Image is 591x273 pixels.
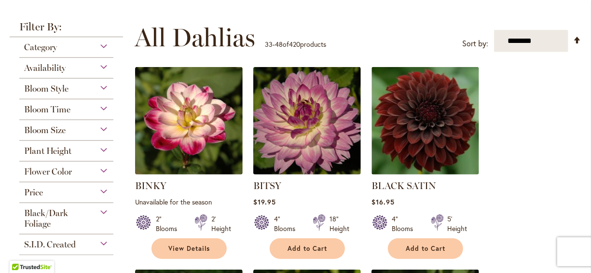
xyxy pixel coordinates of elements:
[211,214,231,233] div: 2' Height
[371,167,479,177] a: BLACK SATIN
[24,125,66,136] span: Bloom Size
[10,22,123,37] strong: Filter By:
[151,238,227,259] a: View Details
[253,197,276,206] span: $19.95
[275,40,283,49] span: 48
[253,180,281,191] a: BITSY
[24,239,76,250] span: S.I.D. Created
[135,23,255,52] span: All Dahlias
[24,83,69,94] span: Bloom Style
[371,180,437,191] a: BLACK SATIN
[270,238,345,259] button: Add to Cart
[330,214,349,233] div: 18" Height
[392,214,419,233] div: 4" Blooms
[24,187,43,198] span: Price
[156,214,183,233] div: 2" Blooms
[24,166,72,177] span: Flower Color
[135,197,243,206] p: Unavailable for the season
[24,42,57,53] span: Category
[371,67,479,175] img: BLACK SATIN
[288,245,327,253] span: Add to Cart
[406,245,445,253] span: Add to Cart
[289,40,300,49] span: 420
[371,197,395,206] span: $16.95
[24,104,70,115] span: Bloom Time
[388,238,463,259] button: Add to Cart
[265,40,273,49] span: 33
[24,63,66,73] span: Availability
[24,146,71,156] span: Plant Height
[135,180,166,191] a: BINKY
[265,37,326,52] p: - of products
[253,167,361,177] a: BITSY
[448,214,467,233] div: 5' Height
[168,245,210,253] span: View Details
[253,67,361,175] img: BITSY
[135,67,243,175] img: BINKY
[462,35,488,53] label: Sort by:
[7,239,34,266] iframe: Launch Accessibility Center
[24,208,68,229] span: Black/Dark Foliage
[135,167,243,177] a: BINKY
[274,214,301,233] div: 4" Blooms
